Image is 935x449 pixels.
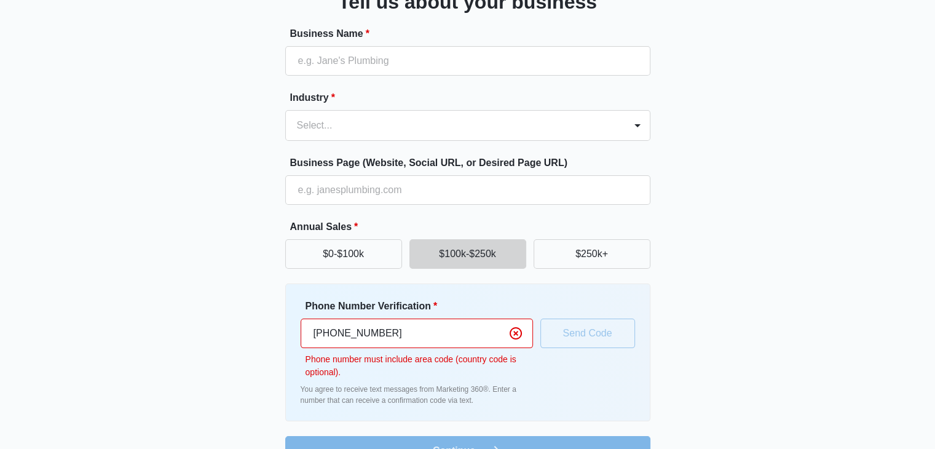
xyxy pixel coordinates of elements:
label: Business Page (Website, Social URL, or Desired Page URL) [290,156,655,170]
label: Business Name [290,26,655,41]
p: Phone number must include area code (country code is optional). [306,353,533,379]
button: $0-$100k [285,239,402,269]
input: e.g. janesplumbing.com [285,175,650,205]
input: Ex. +1-555-555-5555 [301,319,533,348]
button: $100k-$250k [409,239,526,269]
input: e.g. Jane's Plumbing [285,46,650,76]
label: Annual Sales [290,220,655,234]
label: Industry [290,90,655,105]
button: $250k+ [534,239,650,269]
label: Phone Number Verification [306,299,538,314]
button: Clear [506,324,526,343]
p: You agree to receive text messages from Marketing 360®. Enter a number that can receive a confirm... [301,384,533,406]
